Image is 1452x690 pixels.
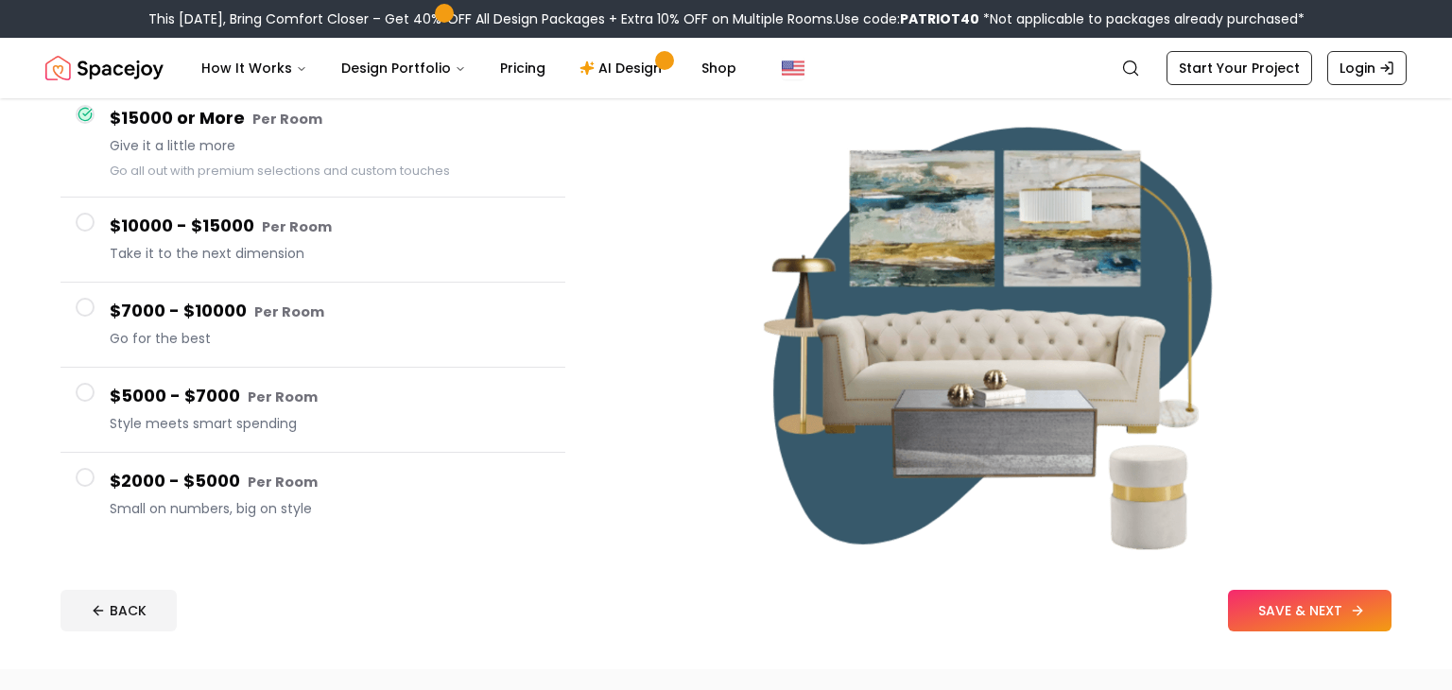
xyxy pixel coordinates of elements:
[485,49,561,87] a: Pricing
[60,90,565,198] button: $15000 or More Per RoomGive it a little moreGo all out with premium selections and custom touches
[110,136,550,155] span: Give it a little more
[110,414,550,433] span: Style meets smart spending
[248,473,318,492] small: Per Room
[1327,51,1407,85] a: Login
[254,302,324,321] small: Per Room
[979,9,1305,28] span: *Not applicable to packages already purchased*
[1228,590,1391,631] button: SAVE & NEXT
[110,298,550,325] h4: $7000 - $10000
[110,163,450,179] small: Go all out with premium selections and custom touches
[110,468,550,495] h4: $2000 - $5000
[60,453,565,537] button: $2000 - $5000 Per RoomSmall on numbers, big on style
[248,388,318,406] small: Per Room
[110,213,550,240] h4: $10000 - $15000
[186,49,322,87] button: How It Works
[60,368,565,453] button: $5000 - $7000 Per RoomStyle meets smart spending
[836,9,979,28] span: Use code:
[60,590,177,631] button: BACK
[110,105,550,132] h4: $15000 or More
[45,49,164,87] a: Spacejoy
[186,49,752,87] nav: Main
[110,499,550,518] span: Small on numbers, big on style
[110,244,550,263] span: Take it to the next dimension
[1167,51,1312,85] a: Start Your Project
[252,110,322,129] small: Per Room
[326,49,481,87] button: Design Portfolio
[45,38,1407,98] nav: Global
[148,9,1305,28] div: This [DATE], Bring Comfort Closer – Get 40% OFF All Design Packages + Extra 10% OFF on Multiple R...
[45,49,164,87] img: Spacejoy Logo
[782,57,804,79] img: United States
[900,9,979,28] b: PATRIOT40
[60,283,565,368] button: $7000 - $10000 Per RoomGo for the best
[564,49,683,87] a: AI Design
[60,198,565,283] button: $10000 - $15000 Per RoomTake it to the next dimension
[262,217,332,236] small: Per Room
[686,49,752,87] a: Shop
[110,329,550,348] span: Go for the best
[110,383,550,410] h4: $5000 - $7000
